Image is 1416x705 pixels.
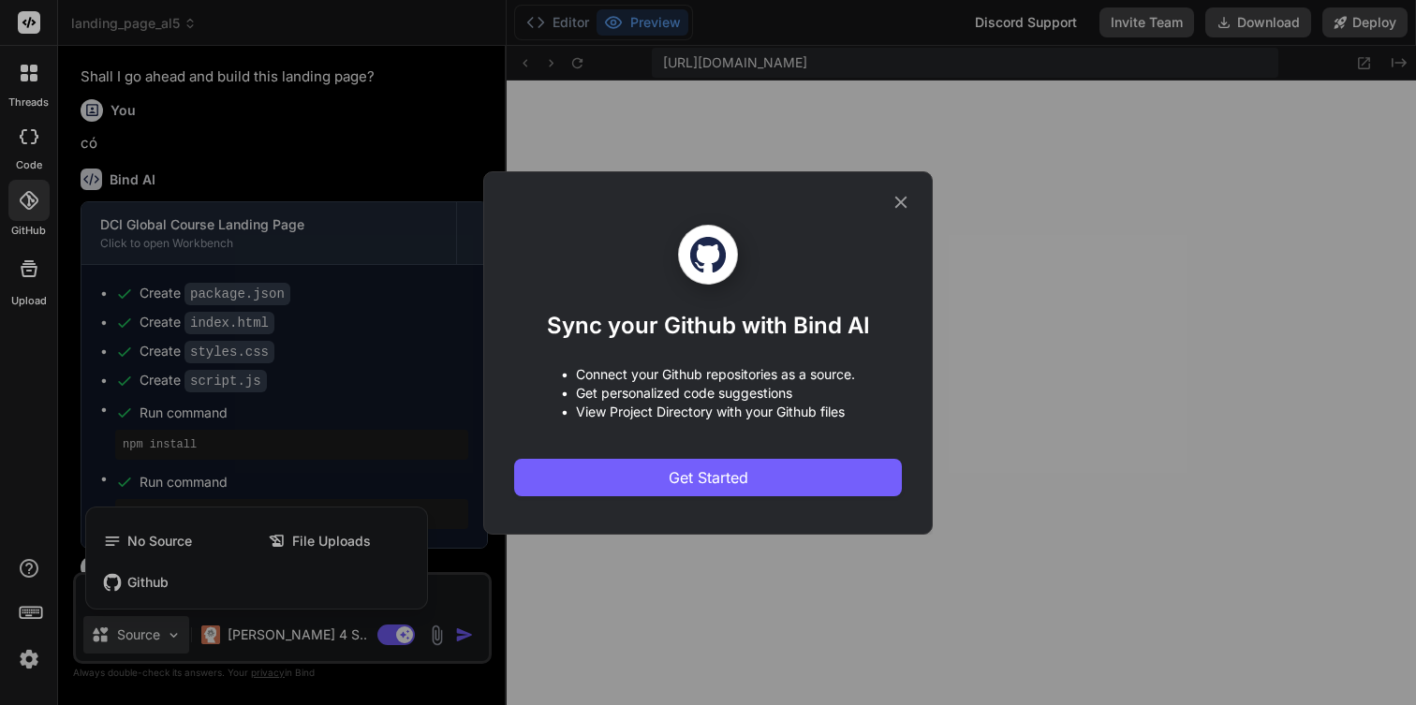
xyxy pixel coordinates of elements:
[561,403,855,421] p: • View Project Directory with your Github files
[547,311,870,341] h1: Sync your Github with Bind AI
[514,459,902,496] button: Get Started
[561,384,855,403] p: • Get personalized code suggestions
[669,466,748,489] span: Get Started
[561,365,855,384] p: • Connect your Github repositories as a source.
